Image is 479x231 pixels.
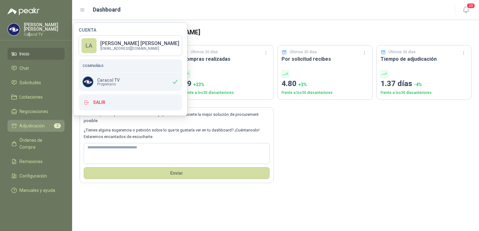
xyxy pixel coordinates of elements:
span: Adjudicación [19,122,45,129]
a: LA[PERSON_NAME] [PERSON_NAME][EMAIL_ADDRESS][DOMAIN_NAME] [79,35,182,56]
span: Negociaciones [19,108,48,115]
h4: Cuenta [79,28,182,32]
p: Frente a los 30 días anteriores [183,90,270,96]
a: Configuración [8,170,65,182]
span: Licitaciones [19,94,43,100]
p: Frente a los 30 días anteriores [381,90,468,96]
img: Logo peakr [8,8,39,15]
a: Chat [8,62,65,74]
h5: Compañías [82,63,178,69]
p: En , nos importan tus necesidades y queremos ofrecerte la mejor solución de procurement posible. [84,111,270,124]
div: LA [82,38,97,53]
button: Salir [79,94,182,110]
p: Caracol TV [24,33,65,36]
span: Solicitudes [19,79,41,86]
a: Órdenes de Compra [8,134,65,153]
p: ¿Tienes alguna sugerencia o petición sobre lo que te gustaría ver en tu dashboard? ¡Cuéntanoslo! ... [84,127,270,140]
button: Envíar [84,167,270,179]
a: Manuales y ayuda [8,184,65,196]
span: Configuración [19,172,47,179]
a: Negociaciones [8,105,65,117]
p: 4.80 [282,78,369,90]
div: Company LogoCaracol TVPropietario [79,73,182,91]
a: Remisiones [8,156,65,167]
a: Solicitudes [8,77,65,89]
b: Peakr [88,112,100,117]
p: Últimos 30 días [191,49,218,55]
p: [EMAIL_ADDRESS][DOMAIN_NAME] [100,47,179,50]
span: Inicio [19,50,29,57]
span: -4 % [414,82,422,87]
p: Últimos 30 días [290,49,317,55]
h1: Dashboard [93,5,121,14]
span: 20 [466,3,475,9]
span: Remisiones [19,158,43,165]
span: Manuales y ayuda [19,187,55,194]
img: Company Logo [83,77,93,87]
button: 20 [460,4,471,16]
span: + 3 % [298,82,307,87]
h3: Compras realizadas [183,55,270,63]
p: Últimos 30 días [388,49,416,55]
span: Órdenes de Compra [19,137,59,151]
h3: Por solicitud recibes [282,55,369,63]
img: Company Logo [8,23,20,35]
p: Caracol TV [97,78,120,82]
p: Frente a los 30 días anteriores [282,90,369,96]
h3: Tiempo de adjudicación [381,55,468,63]
span: Chat [19,65,29,72]
a: Inicio [8,48,65,60]
span: 2 [54,123,61,128]
p: 1.37 días [381,78,468,90]
span: + 23 % [193,82,204,87]
a: Licitaciones [8,91,65,103]
p: 49 [183,78,270,90]
p: [PERSON_NAME] [PERSON_NAME] [100,41,179,46]
p: [PERSON_NAME] [PERSON_NAME] [24,23,65,31]
a: Adjudicación2 [8,120,65,132]
span: Propietario [97,82,120,86]
h3: Bienvenido de nuevo [PERSON_NAME] [90,28,471,37]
